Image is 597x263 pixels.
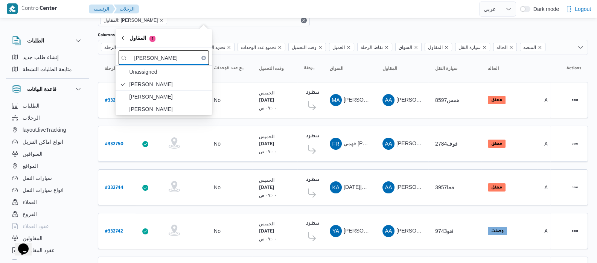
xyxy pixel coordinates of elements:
[23,149,43,158] span: السواقين
[259,134,274,139] small: الخميس
[488,227,507,235] span: وصلت
[129,33,155,43] span: المقاول
[214,97,221,103] div: No
[395,43,422,51] span: السواق
[435,65,457,71] span: سيارة النقل
[149,36,155,42] span: 1
[9,124,86,136] button: layout.liveTracking
[214,228,221,234] div: No
[344,97,432,103] span: [PERSON_NAME] [PERSON_NAME]
[105,95,123,105] a: #332765
[12,36,83,45] button: الطلبات
[428,43,443,52] span: المقاول
[12,85,83,94] button: قاعدة البيانات
[544,97,559,103] span: Admin
[382,65,397,71] span: المقاول
[396,140,440,146] span: [PERSON_NAME]
[493,43,517,51] span: الحاله
[119,50,209,65] input: search filters
[102,62,132,74] button: رقم الرحلةSorted in descending order
[104,17,158,24] span: المقاول: [PERSON_NAME]
[361,43,382,52] span: نقاط الرحلة
[563,2,594,17] button: Logout
[327,62,372,74] button: السواق
[318,45,323,50] button: Remove وقت التحميل from selection in this group
[27,36,44,45] h3: الطلبات
[23,125,66,134] span: layout.liveTracking
[259,105,276,110] small: ٠٧:٠٠ ص
[116,29,212,47] button: المقاول1
[259,90,274,95] small: الخميس
[129,105,207,114] span: [PERSON_NAME]
[396,184,440,190] span: [PERSON_NAME]
[304,65,316,71] span: نقاط الرحلة
[385,94,392,106] span: AA
[8,233,32,255] iframe: chat widget
[214,184,221,191] div: No
[105,182,123,193] a: #332744
[259,149,276,154] small: ٠٧:٠٠ ص
[9,136,86,148] button: انواع اماكن التنزيل
[485,62,534,74] button: الحاله
[344,184,404,190] span: [DATE][PERSON_NAME]
[105,142,123,147] b: # 332750
[357,43,392,51] span: نقاط الرحلة
[544,228,559,234] span: Admin
[482,45,487,50] button: Remove سيارة النقل from selection in this group
[129,92,207,101] span: [PERSON_NAME]
[509,45,513,50] button: Remove الحاله from selection in this group
[332,138,339,150] span: FR
[9,100,86,112] button: الطلبات
[159,18,164,23] button: remove selected entity
[488,140,506,148] span: معلق
[569,138,581,150] button: Actions
[259,236,276,241] small: ٠٧:٠٠ ص
[27,85,56,94] h3: قاعدة البيانات
[7,3,18,14] img: X8yXhbKr1z7QwAAAABJRU5ErkJggg==
[299,16,308,25] button: Remove
[259,98,274,103] b: [DATE]
[414,45,418,50] button: Remove السواق from selection in this group
[23,222,49,231] span: عقود العملاء
[105,139,123,149] a: #332750
[89,5,115,14] button: الرئيسيه
[23,234,43,243] span: المقاولين
[544,184,559,190] span: Admin
[214,65,245,71] span: تجميع عدد الوحدات
[104,43,125,52] span: رقم الرحلة
[241,43,276,52] span: تجميع عدد الوحدات
[396,97,440,103] span: [PERSON_NAME]
[23,198,37,207] span: العملاء
[435,141,458,147] span: قوف2784
[332,43,345,52] span: العميل
[23,210,37,219] span: الفروع
[496,43,507,52] span: الحاله
[238,43,285,51] span: تجميع عدد الوحدات
[379,62,425,74] button: المقاول
[458,43,481,52] span: سيارة النقل
[344,228,432,234] span: [PERSON_NAME] [PERSON_NAME]
[9,208,86,220] button: الفروع
[23,246,55,255] span: عقود المقاولين
[40,6,57,12] b: Center
[330,225,342,237] div: Yhaia Abadalamuhasan Abadalazaiaz Faid
[385,138,392,150] span: AA
[332,94,340,106] span: MA
[382,225,394,237] div: Ali Abadalnasar Ali Bkhit Ali
[23,173,52,182] span: سيارات النقل
[306,221,349,227] b: فرونت دور مسطرد
[435,228,454,234] span: قنو9743
[292,43,317,52] span: وقت التحميل
[541,62,547,74] button: المنصه
[259,185,274,191] b: [DATE]
[444,45,449,50] button: Remove المقاول from selection in this group
[435,97,459,103] span: همس8597
[488,183,506,192] span: معلق
[259,193,276,198] small: ٠٧:٠٠ ص
[105,185,123,191] b: # 332744
[114,5,139,14] button: الرحلات
[569,181,581,193] button: Actions
[435,184,454,190] span: قحا3957
[259,178,274,182] small: الخميس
